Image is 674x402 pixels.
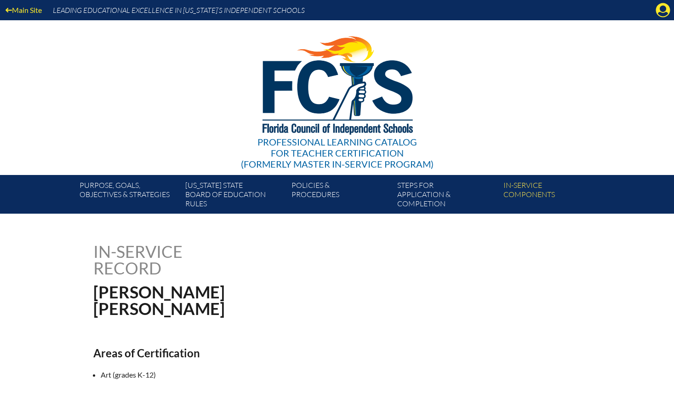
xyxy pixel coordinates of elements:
[500,179,605,214] a: In-servicecomponents
[241,136,434,169] div: Professional Learning Catalog (formerly Master In-service Program)
[2,4,46,16] a: Main Site
[93,346,417,360] h2: Areas of Certification
[271,147,404,158] span: for Teacher Certification
[182,179,287,214] a: [US_STATE] StateBoard of Education rules
[394,179,499,214] a: Steps forapplication & completion
[242,20,432,146] img: FCISlogo221.eps
[93,284,395,317] h1: [PERSON_NAME] [PERSON_NAME]
[93,243,279,276] h1: In-service record
[237,18,437,171] a: Professional Learning Catalog for Teacher Certification(formerly Master In-service Program)
[76,179,182,214] a: Purpose, goals,objectives & strategies
[656,3,670,17] svg: Manage account
[101,369,424,381] li: Art (grades K-12)
[288,179,394,214] a: Policies &Procedures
